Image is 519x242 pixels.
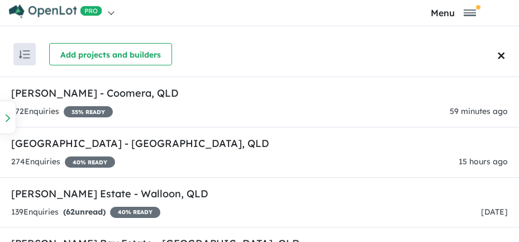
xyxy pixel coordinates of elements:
[11,206,160,219] div: 139 Enquir ies
[19,50,30,59] img: sort.svg
[11,186,508,201] h5: [PERSON_NAME] Estate - Walloon , QLD
[11,136,508,151] h5: [GEOGRAPHIC_DATA] - [GEOGRAPHIC_DATA] , QLD
[66,207,75,217] span: 62
[11,86,508,101] h5: [PERSON_NAME] - Coomera , QLD
[49,43,172,65] button: Add projects and builders
[391,7,516,18] button: Toggle navigation
[65,156,115,168] span: 40 % READY
[481,207,508,217] span: [DATE]
[9,4,102,18] img: Openlot PRO Logo White
[110,207,160,218] span: 40 % READY
[459,156,508,167] span: 15 hours ago
[494,32,519,77] button: Close
[63,207,106,217] strong: ( unread)
[497,40,506,69] span: ×
[11,105,113,118] div: 172 Enquir ies
[11,155,115,169] div: 274 Enquir ies
[450,106,508,116] span: 59 minutes ago
[64,106,113,117] span: 35 % READY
